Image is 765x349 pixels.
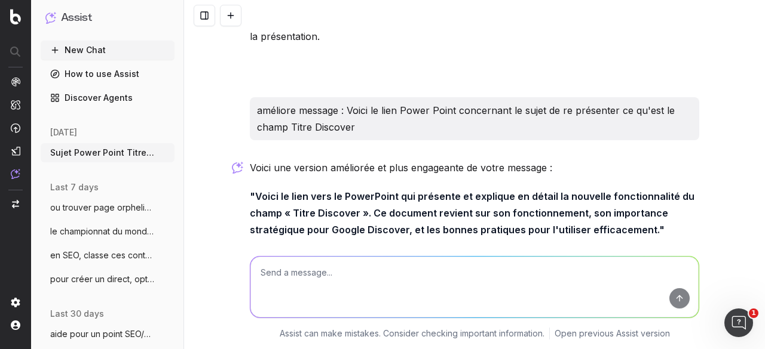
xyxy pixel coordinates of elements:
span: [DATE] [50,126,77,138]
span: le championnat du monde masculin de vole [50,226,155,237]
img: Botify assist logo [232,162,243,174]
img: Assist [11,169,20,179]
span: en SEO, classe ces contenus en chaud fro [50,249,155,261]
img: Activation [11,123,20,133]
img: Studio [11,146,20,156]
a: Open previous Assist version [555,328,670,339]
img: Switch project [12,200,19,208]
strong: "Voici le lien vers le PowerPoint qui présente et explique en détail la nouvelle fonctionnalité d... [250,190,697,236]
img: My account [11,320,20,330]
a: Discover Agents [41,88,175,107]
span: last 7 days [50,181,99,193]
span: pour créer un direct, optimise le SEO po [50,273,155,285]
button: en SEO, classe ces contenus en chaud fro [41,246,175,265]
a: How to use Assist [41,64,175,84]
p: Voici une version améliorée et plus engageante de votre message : [250,159,699,176]
img: Intelligence [11,100,20,110]
button: pour créer un direct, optimise le SEO po [41,270,175,289]
button: aide pour un point SEO/Data, on va trait [41,325,175,344]
span: Sujet Power Point Titre Discover Aide-mo [50,147,155,159]
button: Sujet Power Point Titre Discover Aide-mo [41,143,175,162]
button: ou trouver page orpheline liste [41,198,175,217]
button: le championnat du monde masculin de vole [41,222,175,241]
img: Analytics [11,77,20,87]
img: Assist [45,12,56,23]
img: Botify logo [10,9,21,24]
h1: Assist [61,10,92,26]
span: ou trouver page orpheline liste [50,202,155,214]
span: aide pour un point SEO/Data, on va trait [50,328,155,340]
span: last 30 days [50,308,104,320]
button: Assist [45,10,170,26]
span: 1 [749,308,758,318]
p: améliore message : Voici le lien Power Point concernant le sujet de re présenter ce qu'est le cha... [257,102,692,135]
p: Assist can make mistakes. Consider checking important information. [280,328,544,339]
img: Setting [11,298,20,307]
iframe: Intercom live chat [724,308,753,337]
button: New Chat [41,41,175,60]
